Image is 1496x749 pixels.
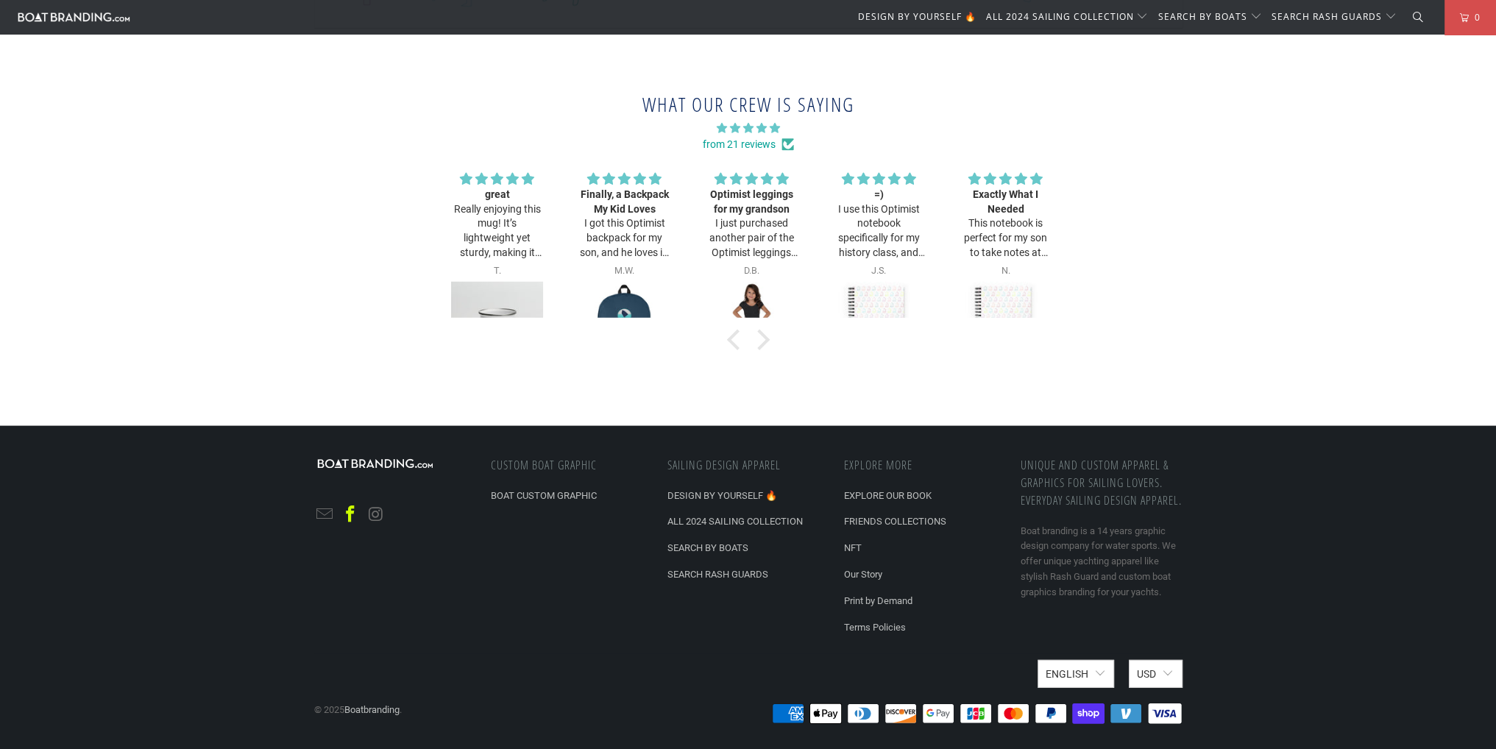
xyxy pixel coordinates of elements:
a: DESIGN BY YOURSELF 🔥 [667,490,777,501]
div: 5 stars [833,171,925,188]
img: Optimist Spiral notebook [833,282,925,374]
a: Boatbranding on Instagram [365,505,387,525]
div: J.S. [833,266,925,277]
span: DESIGN BY YOURSELF 🔥 [857,10,976,23]
a: Boatbranding on Facebook [339,505,361,525]
span: 4.95 stars [430,120,1066,136]
span: ALL 2024 SAILING COLLECTION [985,10,1133,23]
div: =) [833,188,925,202]
div: Finally, a Backpack My Kid Loves [578,188,670,216]
img: Optimist Spiral notebook [960,282,1052,374]
div: 5 stars [578,171,670,188]
img: Blue Optimist Backpack [578,282,670,374]
p: This notebook is perfect for my son to take notes at school. I’ve never seen him take such good c... [960,216,1052,260]
span: from 21 reviews [430,136,1066,152]
div: 5 stars [706,171,798,188]
a: Search [1397,10,1441,26]
h2: What Our Crew is Saying [430,90,1066,120]
span: SEARCH BY BOATS [1158,10,1247,23]
div: T. [451,266,543,277]
p: I just purchased another pair of the Optimist leggings for my grandson. He just received the whit... [706,216,798,260]
a: Print by Demand [844,595,912,606]
div: 5 stars [451,171,543,188]
a: BOAT CUSTOM GRAPHIC [491,490,597,501]
a: Our Story [844,569,882,580]
div: 5 stars [960,171,1052,188]
span: 0 [1469,10,1481,26]
span: SEARCH RASH GUARDS [1272,10,1382,23]
a: SEARCH RASH GUARDS [667,569,768,580]
p: I use this Optimist notebook specifically for my history class, and it’s been fantastic. The spir... [833,202,925,260]
div: Optimist leggings for my grandson [706,188,798,216]
a: EXPLORE OUR BOOK [844,490,932,501]
a: FRIENDS COLLECTIONS [844,516,946,527]
div: great [451,188,543,202]
a: Terms Policies [844,622,906,633]
a: Email Boatbranding [314,505,336,525]
span: USD [1137,668,1156,680]
img: Enamel Mug J70 [451,282,543,374]
div: Exactly What I Needed [960,188,1052,216]
button: USD [1129,660,1182,688]
div: D.B. [706,266,798,277]
p: Really enjoying this mug! It’s lightweight yet sturdy, making it perfect for camping trips or jus... [451,202,543,260]
div: M.W. [578,266,670,277]
a: Boatbranding [344,704,400,715]
img: Boatbranding [15,10,132,24]
a: SEARCH BY BOATS [667,542,748,553]
a: ALL 2024 SAILING COLLECTION [667,516,803,527]
p: © 2025 . [314,688,402,718]
a: NFT [844,542,862,553]
p: Boat branding is a 14 years graphic design company for water sports. We offer unique yachting app... [1021,524,1183,600]
img: Optimist Kid's Leggings Unisex (2T-7T) [706,282,798,374]
p: I got this Optimist backpack for my son, and he loves it! The size is perfect for school, fitting... [578,216,670,260]
div: N. [960,266,1052,277]
button: English [1038,660,1114,688]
